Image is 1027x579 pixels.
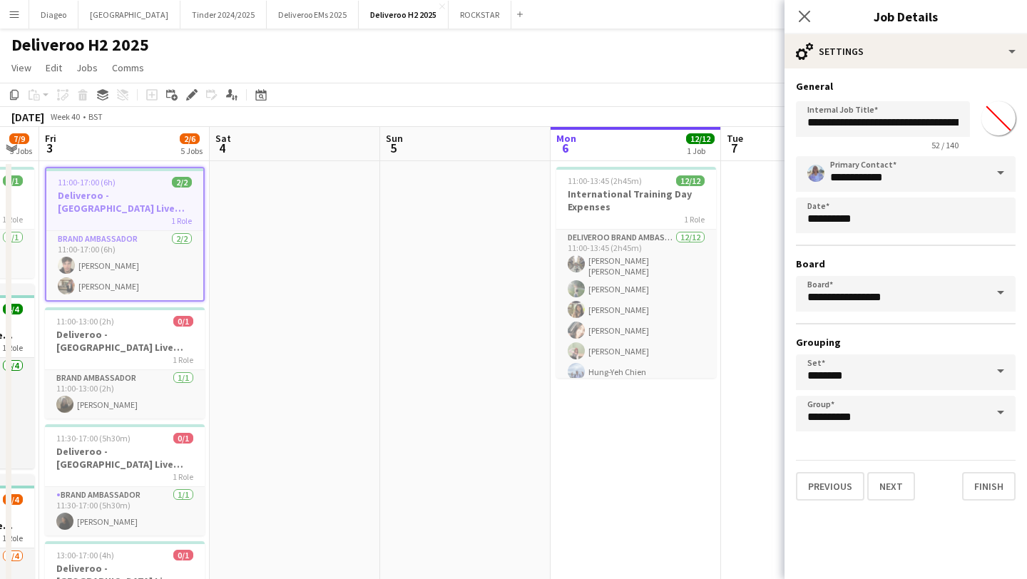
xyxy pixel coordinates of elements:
[171,215,192,226] span: 1 Role
[215,132,231,145] span: Sat
[3,494,23,505] span: 2/4
[45,167,205,302] app-job-card: 11:00-17:00 (6h)2/2Deliveroo - [GEOGRAPHIC_DATA] Live Event SBA1 RoleBrand Ambassador2/211:00-17:...
[920,140,970,150] span: 52 / 140
[47,111,83,122] span: Week 40
[78,1,180,29] button: [GEOGRAPHIC_DATA]
[56,433,131,444] span: 11:30-17:00 (5h30m)
[173,550,193,560] span: 0/1
[3,304,23,314] span: 4/4
[58,177,116,188] span: 11:00-17:00 (6h)
[106,58,150,77] a: Comms
[554,140,576,156] span: 6
[556,188,716,213] h3: International Training Day Expenses
[867,472,915,501] button: Next
[684,214,705,225] span: 1 Role
[687,145,714,156] div: 1 Job
[3,175,23,186] span: 1/1
[725,140,743,156] span: 7
[45,132,56,145] span: Fri
[180,133,200,144] span: 2/6
[785,7,1027,26] h3: Job Details
[796,472,864,501] button: Previous
[11,34,149,56] h1: Deliveroo H2 2025
[796,80,1016,93] h3: General
[45,487,205,536] app-card-role: Brand Ambassador1/111:30-17:00 (5h30m)[PERSON_NAME]
[45,370,205,419] app-card-role: Brand Ambassador1/111:00-13:00 (2h)[PERSON_NAME]
[11,110,44,124] div: [DATE]
[2,533,23,543] span: 1 Role
[556,132,576,145] span: Mon
[2,214,23,225] span: 1 Role
[45,328,205,354] h3: Deliveroo - [GEOGRAPHIC_DATA] Live Event SBA
[386,132,403,145] span: Sun
[796,257,1016,270] h3: Board
[556,230,716,514] app-card-role: Deliveroo Brand Ambassador12/1211:00-13:45 (2h45m)[PERSON_NAME] [PERSON_NAME][PERSON_NAME][PERSON...
[676,175,705,186] span: 12/12
[9,133,29,144] span: 7/9
[785,34,1027,68] div: Settings
[11,61,31,74] span: View
[112,61,144,74] span: Comms
[56,550,114,560] span: 13:00-17:00 (4h)
[29,1,78,29] button: Diageo
[46,231,203,300] app-card-role: Brand Ambassador2/211:00-17:00 (6h)[PERSON_NAME][PERSON_NAME]
[180,145,203,156] div: 5 Jobs
[727,132,743,145] span: Tue
[45,445,205,471] h3: Deliveroo - [GEOGRAPHIC_DATA] Live Event SBA
[267,1,359,29] button: Deliveroo EMs 2025
[173,316,193,327] span: 0/1
[6,58,37,77] a: View
[76,61,98,74] span: Jobs
[796,336,1016,349] h3: Grouping
[45,424,205,536] app-job-card: 11:30-17:00 (5h30m)0/1Deliveroo - [GEOGRAPHIC_DATA] Live Event SBA1 RoleBrand Ambassador1/111:30-...
[173,433,193,444] span: 0/1
[40,58,68,77] a: Edit
[449,1,511,29] button: ROCKSTAR
[359,1,449,29] button: Deliveroo H2 2025
[962,472,1016,501] button: Finish
[686,133,715,144] span: 12/12
[56,316,114,327] span: 11:00-13:00 (2h)
[173,471,193,482] span: 1 Role
[384,140,403,156] span: 5
[172,177,192,188] span: 2/2
[180,1,267,29] button: Tinder 2024/2025
[213,140,231,156] span: 4
[46,61,62,74] span: Edit
[556,167,716,378] app-job-card: 11:00-13:45 (2h45m)12/12International Training Day Expenses1 RoleDeliveroo Brand Ambassador12/121...
[2,342,23,353] span: 1 Role
[43,140,56,156] span: 3
[10,145,32,156] div: 3 Jobs
[173,354,193,365] span: 1 Role
[568,175,642,186] span: 11:00-13:45 (2h45m)
[46,189,203,215] h3: Deliveroo - [GEOGRAPHIC_DATA] Live Event SBA
[45,307,205,419] app-job-card: 11:00-13:00 (2h)0/1Deliveroo - [GEOGRAPHIC_DATA] Live Event SBA1 RoleBrand Ambassador1/111:00-13:...
[88,111,103,122] div: BST
[71,58,103,77] a: Jobs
